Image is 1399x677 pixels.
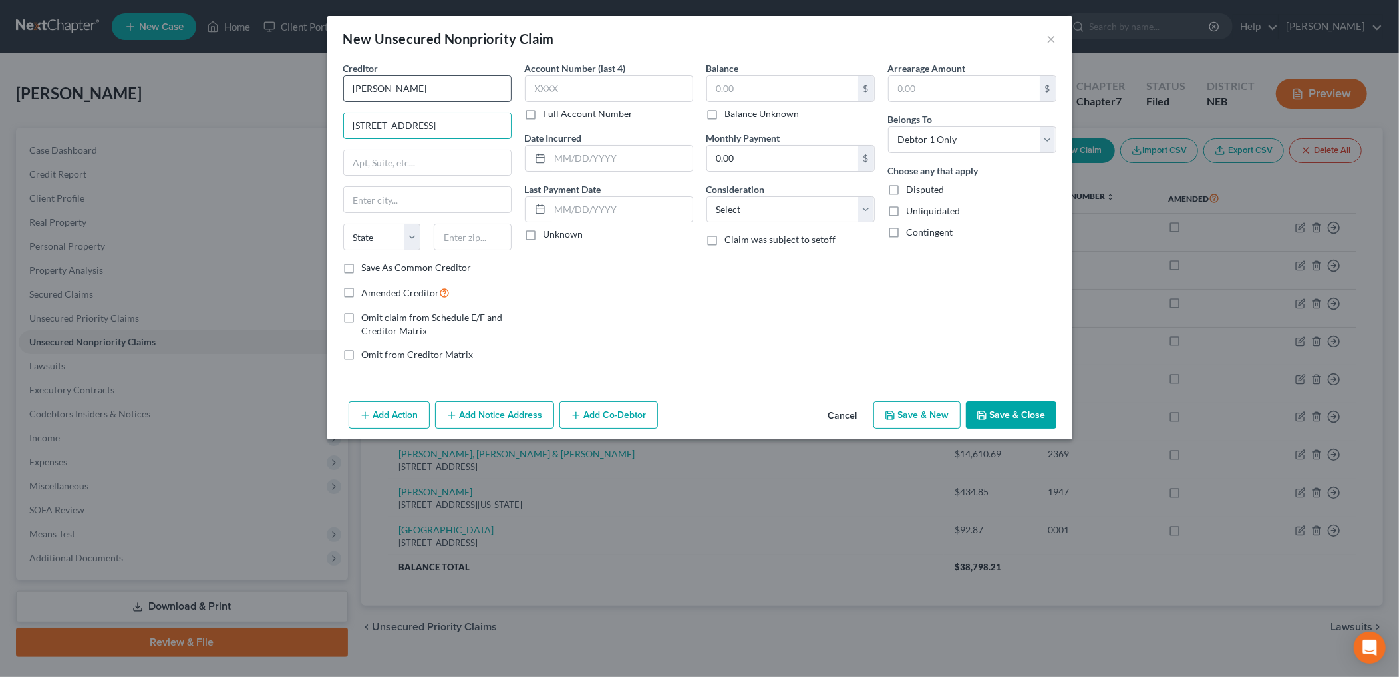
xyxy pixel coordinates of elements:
input: 0.00 [889,76,1040,101]
label: Choose any that apply [888,164,979,178]
span: Claim was subject to setoff [725,234,836,245]
input: MM/DD/YYYY [550,197,693,222]
label: Unknown [544,228,583,241]
label: Account Number (last 4) [525,61,626,75]
div: New Unsecured Nonpriority Claim [343,29,554,48]
div: $ [1040,76,1056,101]
button: Add Co-Debtor [559,401,658,429]
input: XXXX [525,75,693,102]
div: $ [858,76,874,101]
button: Add Notice Address [435,401,554,429]
span: Disputed [907,184,945,195]
label: Arrearage Amount [888,61,966,75]
span: Omit from Creditor Matrix [362,349,474,360]
span: Contingent [907,226,953,238]
button: Save & New [873,401,961,429]
span: Unliquidated [907,205,961,216]
button: Add Action [349,401,430,429]
label: Full Account Number [544,107,633,120]
span: Amended Creditor [362,287,440,298]
div: Open Intercom Messenger [1354,632,1386,664]
input: Enter zip... [434,224,512,250]
input: Enter city... [344,187,511,212]
span: Belongs To [888,114,933,125]
input: 0.00 [707,76,858,101]
button: × [1047,31,1056,47]
input: 0.00 [707,146,858,171]
input: Search creditor by name... [343,75,512,102]
label: Last Payment Date [525,182,601,196]
span: Omit claim from Schedule E/F and Creditor Matrix [362,312,503,336]
label: Balance Unknown [725,107,800,120]
label: Consideration [706,182,765,196]
button: Cancel [818,403,868,429]
input: MM/DD/YYYY [550,146,693,171]
label: Date Incurred [525,131,582,145]
button: Save & Close [966,401,1056,429]
div: $ [858,146,874,171]
label: Save As Common Creditor [362,261,472,274]
span: Creditor [343,63,379,74]
label: Monthly Payment [706,131,780,145]
label: Balance [706,61,739,75]
input: Enter address... [344,113,511,138]
input: Apt, Suite, etc... [344,150,511,176]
